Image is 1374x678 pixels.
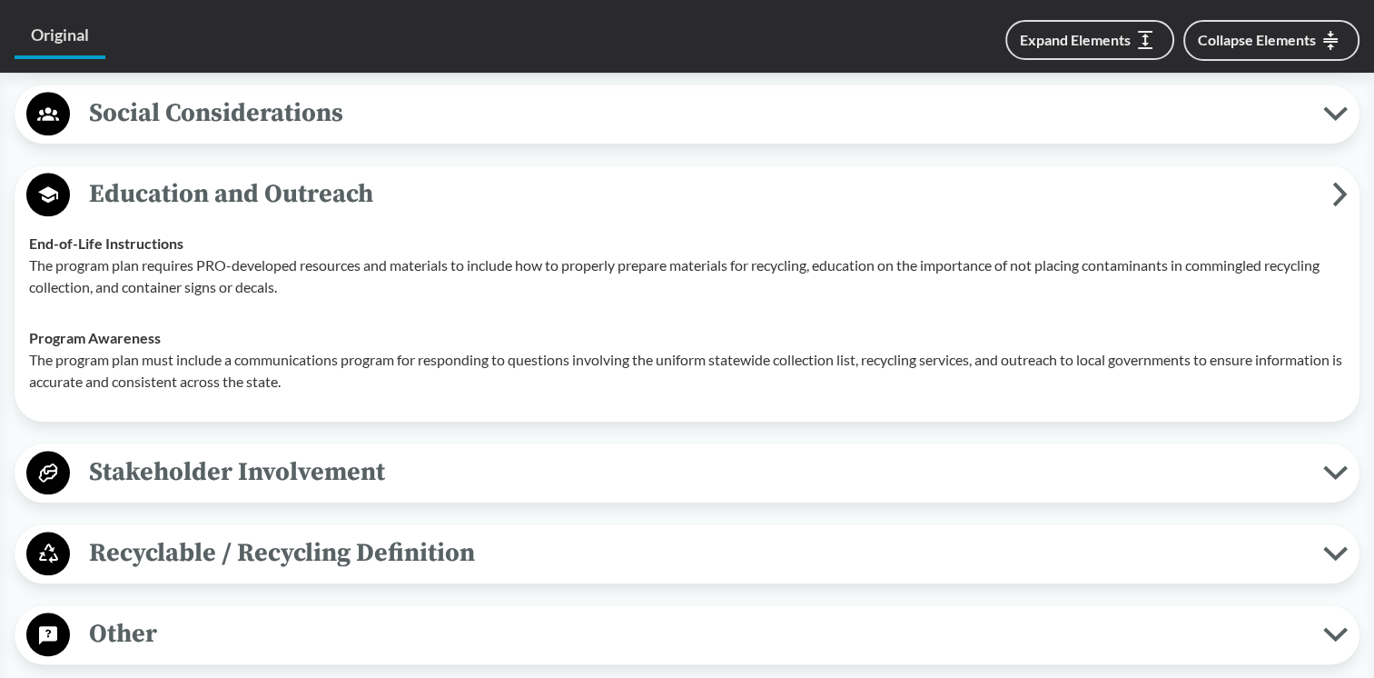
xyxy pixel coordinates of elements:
button: Education and Outreach [21,172,1353,218]
p: The program plan requires PRO-developed resources and materials to include how to properly prepar... [29,254,1345,298]
a: Original [15,15,105,59]
strong: End-of-Life Instructions [29,234,183,252]
span: Social Considerations [70,93,1323,134]
span: Recyclable / Recycling Definition [70,533,1323,573]
button: Stakeholder Involvement [21,450,1353,496]
button: Recyclable / Recycling Definition [21,531,1353,577]
button: Social Considerations [21,91,1353,137]
span: Other [70,613,1323,654]
p: The program plan must include a communications program for responding to questions involving the ... [29,349,1345,393]
button: Other [21,612,1353,658]
span: Stakeholder Involvement [70,452,1323,493]
strong: Program Awareness [29,329,161,346]
span: Education and Outreach [70,174,1332,214]
button: Expand Elements [1005,20,1174,60]
button: Collapse Elements [1183,20,1359,61]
